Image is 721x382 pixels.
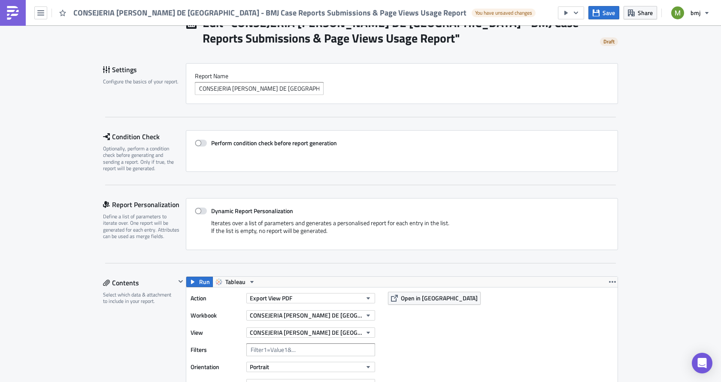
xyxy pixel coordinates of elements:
span: bmj [691,8,700,17]
span: Save [603,8,615,17]
strong: Perform condition check before report generation [211,138,337,147]
span: Tableau [225,277,245,287]
img: Avatar [670,6,685,20]
input: Filter1=Value1&... [246,343,375,356]
button: Portrait [246,362,375,372]
span: CONSEJERIA [PERSON_NAME] DE [GEOGRAPHIC_DATA] - BMJ Case Reports Submissions & Page Views Usage R... [73,8,467,18]
span: Run [199,277,210,287]
button: bmj [666,3,715,22]
label: Action [191,292,242,305]
button: Run [186,277,213,287]
label: Filters [191,343,242,356]
button: Export View PDF [246,293,375,303]
h1: Edit " CONSEJERIA [PERSON_NAME] DE [GEOGRAPHIC_DATA] - BMJ Case Reports Submissions & Page Views ... [203,15,594,46]
p: Note: The report is now exported from [GEOGRAPHIC_DATA]. [3,41,410,48]
span: CONSEJERIA [PERSON_NAME] DE [GEOGRAPHIC_DATA] - BMJ Case Reports Submissions & Page Views Usage R... [250,328,362,337]
span: Share [638,8,653,17]
strong: Dynamic Report Personalization [211,206,293,215]
p: Hi, [3,3,410,10]
div: Contents [103,276,176,289]
img: PushMetrics [6,6,20,20]
div: Report Personalization [103,198,186,211]
span: Open in [GEOGRAPHIC_DATA] [401,293,478,303]
span: You have unsaved changes [475,9,532,16]
body: Rich Text Area. Press ALT-0 for help. [3,3,410,86]
button: Share [624,6,657,19]
div: Iterates over a list of parameters and generates a personalised report for each entry in the list... [195,219,609,241]
span: Draft [603,38,615,45]
div: Configure the basics of your report. [103,78,180,85]
button: Hide content [176,276,186,287]
button: Tableau [212,277,258,287]
button: CONSEJERIA [PERSON_NAME] DE [GEOGRAPHIC_DATA] - BMJ Case Reports Submissions & Page Views Usage R... [246,310,375,321]
span: Export View PDF [250,293,292,303]
div: Settings [103,63,186,76]
p: Please find attached the monthly BMJ Case Reports Submissions & Page View Usage Report. [3,22,410,29]
div: Open Intercom Messenger [692,353,712,373]
label: Workbook [191,309,242,322]
span: CONSEJERIA [PERSON_NAME] DE [GEOGRAPHIC_DATA] - BMJ Case Reports Submissions & Page Views Usage R... [250,311,362,320]
div: Optionally, perform a condition check before generating and sending a report. Only if true, the r... [103,145,180,172]
label: Report Nam﻿e [195,72,609,80]
button: Save [588,6,619,19]
label: View [191,326,242,339]
span: Portrait [250,362,269,371]
button: CONSEJERIA [PERSON_NAME] DE [GEOGRAPHIC_DATA] - BMJ Case Reports Submissions & Page Views Usage R... [246,327,375,338]
label: Orientation [191,361,242,373]
button: Open in [GEOGRAPHIC_DATA] [388,292,481,305]
div: Define a list of parameters to iterate over. One report will be generated for each entry. Attribu... [103,213,180,240]
div: Condition Check [103,130,186,143]
div: Select which data & attachment to include in your report. [103,291,176,305]
p: Thanks, [3,60,410,67]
